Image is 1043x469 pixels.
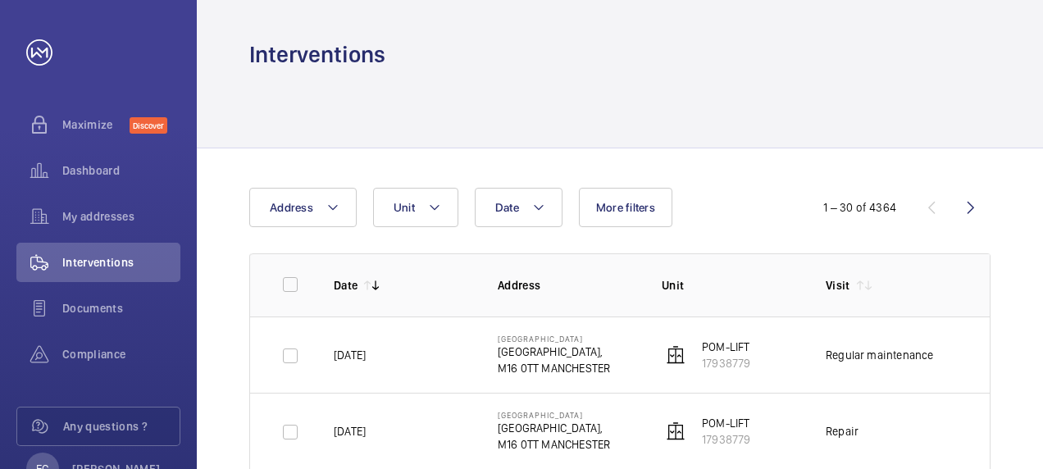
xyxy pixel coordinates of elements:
button: Unit [373,188,458,227]
span: My addresses [62,208,180,225]
div: 1 – 30 of 4364 [823,199,896,216]
button: Date [475,188,562,227]
img: elevator.svg [666,345,685,365]
span: Discover [130,117,167,134]
button: More filters [579,188,672,227]
p: Date [334,277,358,294]
p: [DATE] [334,347,366,363]
span: Interventions [62,254,180,271]
p: M16 0TT MANCHESTER [498,360,610,376]
p: Address [498,277,635,294]
div: Regular maintenance [826,347,933,363]
span: Date [495,201,519,214]
p: 17938779 [702,431,750,448]
p: [GEOGRAPHIC_DATA] [498,410,610,420]
h1: Interventions [249,39,385,70]
p: [GEOGRAPHIC_DATA] [498,334,610,344]
span: Unit [394,201,415,214]
img: elevator.svg [666,421,685,441]
div: Repair [826,423,859,439]
p: 17938779 [702,355,750,371]
p: POM-LIFT [702,415,750,431]
span: Maximize [62,116,130,133]
span: Address [270,201,313,214]
p: [DATE] [334,423,366,439]
span: Dashboard [62,162,180,179]
p: Visit [826,277,850,294]
p: M16 0TT MANCHESTER [498,436,610,453]
p: [GEOGRAPHIC_DATA], [498,344,610,360]
p: POM-LIFT [702,339,750,355]
p: [GEOGRAPHIC_DATA], [498,420,610,436]
button: Address [249,188,357,227]
p: Unit [662,277,799,294]
span: Any questions ? [63,418,180,435]
span: Compliance [62,346,180,362]
span: More filters [596,201,655,214]
span: Documents [62,300,180,316]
